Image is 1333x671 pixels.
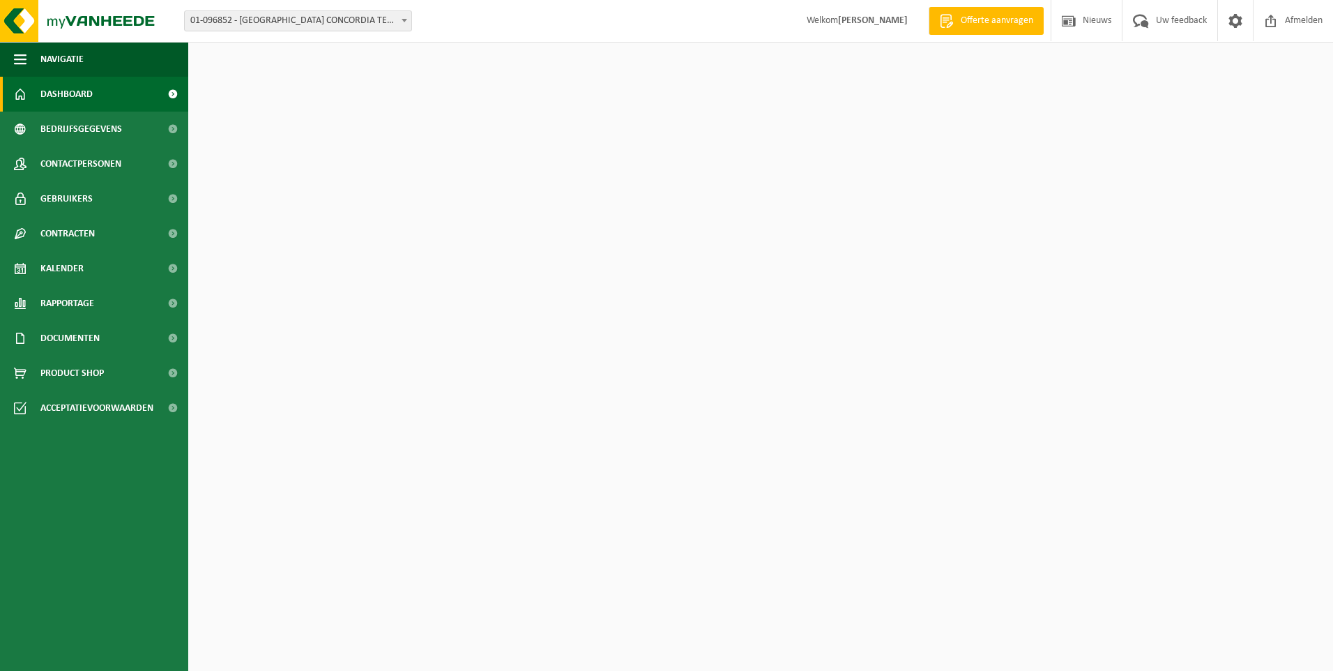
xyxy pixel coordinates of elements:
span: Dashboard [40,77,93,112]
span: Product Shop [40,356,104,391]
span: Contactpersonen [40,146,121,181]
strong: [PERSON_NAME] [838,15,908,26]
span: Contracten [40,216,95,251]
span: Bedrijfsgegevens [40,112,122,146]
span: Navigatie [40,42,84,77]
span: Acceptatievoorwaarden [40,391,153,425]
span: Gebruikers [40,181,93,216]
a: Offerte aanvragen [929,7,1044,35]
span: 01-096852 - NV CONCORDIA TEXTILES - WAREGEM [185,11,411,31]
span: Documenten [40,321,100,356]
span: 01-096852 - NV CONCORDIA TEXTILES - WAREGEM [184,10,412,31]
span: Kalender [40,251,84,286]
span: Offerte aanvragen [957,14,1037,28]
span: Rapportage [40,286,94,321]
